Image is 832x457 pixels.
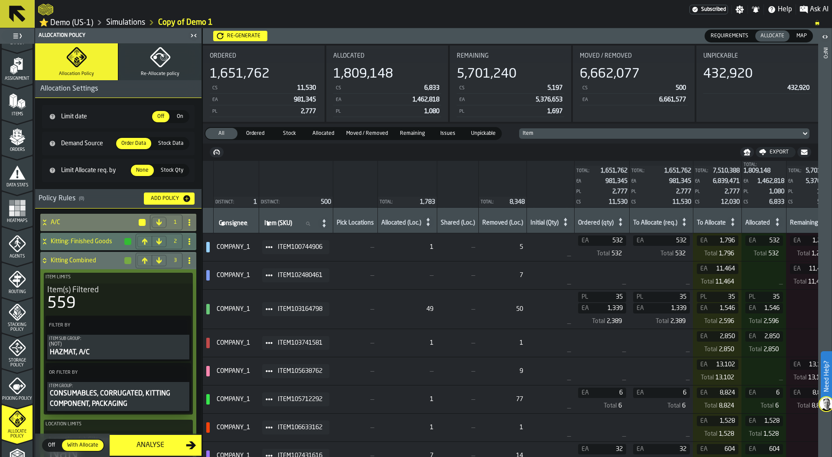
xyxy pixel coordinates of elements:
div: StatList-item-PL [742,186,786,197]
div: HAZMAT, A/C [49,347,188,358]
div: Allocated [745,219,770,228]
span: label [264,220,292,227]
span: Allocate Policy [2,429,32,439]
div: thumb [395,128,430,139]
label: button-switch-multi-With Allocate [61,439,104,452]
span: 5,376,653 [536,97,562,103]
div: CS [744,200,766,205]
div: CS [211,85,294,91]
div: Total: [481,200,506,205]
span: Allocated [309,130,338,137]
span: Item(s) Filtered [47,285,99,295]
div: 1,651,762 [210,66,270,82]
span: 1,462,818 [757,178,784,184]
label: button-switch-multi-Remaining [394,127,431,140]
div: thumb [341,128,393,139]
span: Off [154,113,168,121]
div: StatList-item-Total: [742,161,786,176]
div: Title [573,49,695,63]
span: 1,080 [769,189,784,195]
div: Title [457,52,565,59]
span: EA [637,237,661,244]
div: thumb [239,128,271,139]
span: Unpickable [468,130,499,137]
span: 5,197 [547,85,562,91]
span: 532 [663,237,687,244]
span: 1,080 [424,108,439,114]
div: PL [631,189,673,194]
div: EA [744,179,754,184]
span: Order Data [118,140,149,147]
div: Total: [695,169,709,173]
li: menu Stacking Policy [2,298,32,333]
span: 981,345 [294,97,316,103]
div: Re-generate [224,33,264,39]
div: EA [582,97,656,103]
span: 11,530 [609,199,627,205]
span: Limit date [59,113,151,120]
div: Pick Locations [337,219,374,228]
div: EA [788,179,802,184]
div: thumb [205,128,237,139]
span: Issues [434,130,462,137]
div: stat-Remaining [450,46,572,122]
li: menu Items [2,85,32,119]
div: StatList-item-PL [333,105,441,117]
label: button-toggle-Settings [732,5,747,14]
li: menu Heatmaps [2,191,32,226]
div: Title [47,285,189,295]
span: Agents [2,254,32,259]
label: button-switch-multi-On [170,110,189,123]
label: Filter By [47,321,174,330]
div: Initial (Qty) [530,219,559,228]
div: A/C [40,214,146,231]
label: button-switch-multi-All [205,127,238,140]
div: Distinct: [261,200,317,205]
div: CONSUMABLES, CORRUGATED, KITTING COMPONENT, PACKAGING [49,388,188,409]
span: Limit Allocate req. by [59,167,130,174]
div: Policy Rules [39,193,137,204]
div: StatList-item-CS [210,82,318,94]
div: 6,662,077 [580,66,640,82]
button: button- [139,219,146,226]
span: 981,345 [605,178,627,184]
span: Heatmaps [2,219,32,223]
a: link-to-/wh/i/103622fe-4b04-4da1-b95f-2619b9c959cc/simulations/e3cd8073-dc3a-42dd-b9b3-813d27fd8562 [158,18,213,27]
span: Unpickable [703,52,738,59]
div: Title [333,52,441,59]
div: thumb [171,111,188,122]
span: None [133,166,152,174]
span: 2,777 [301,108,316,114]
li: menu Orders [2,120,32,155]
div: Shared (Loc.) [441,219,475,228]
button: Item Group:CONSUMABLES, CORRUGATED, KITTING COMPONENT, PACKAGING [47,382,189,411]
label: button-toggle-Help [764,4,796,15]
div: StatList-item-PL [693,186,741,197]
input: label [217,218,255,229]
button: button-Add Policy [144,193,195,205]
div: Total: [744,163,781,167]
div: Add Policy [147,196,182,202]
span: 1,796 [718,237,735,244]
div: CS [695,200,718,205]
div: StatList-item- [703,82,811,94]
div: EA [458,97,533,103]
div: CS [631,200,669,205]
span: ( 8 ) [79,196,84,202]
label: button-switch-multi-Map [790,29,813,42]
span: Demand Source [59,140,115,147]
button: button-Re-generate [213,31,267,41]
div: StatList-item-Distinct: [259,197,333,207]
div: StatList-item-EA [630,176,693,186]
div: (NOT) [49,341,188,347]
button: button-Export [756,147,796,157]
div: EA [695,179,709,184]
span: Subscribed [701,7,726,13]
button: button- [797,147,811,157]
label: button-switch-multi-Ordered [238,127,272,140]
span: 11,530 [297,85,316,91]
div: thumb [755,30,790,42]
span: 6,839,471 [713,178,740,184]
span: 532 [603,237,623,244]
span: 6,661,577 [659,97,686,103]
